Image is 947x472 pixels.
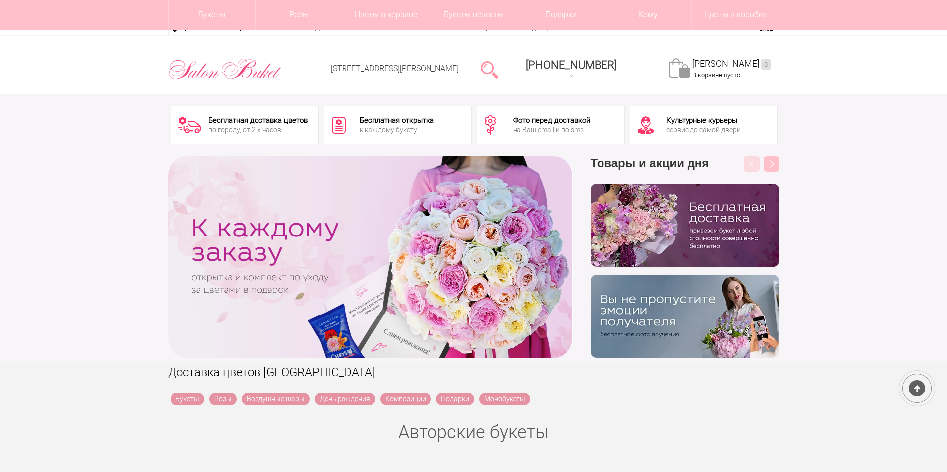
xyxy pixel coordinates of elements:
a: [PERSON_NAME] [692,58,771,70]
div: по городу, от 2-х часов [208,126,308,133]
a: Авторские букеты [398,422,549,443]
div: на Ваш email и по sms [513,126,590,133]
a: [PHONE_NUMBER] [520,55,623,83]
a: Воздушные шары [242,393,310,405]
div: Культурные курьеры [666,117,741,124]
ins: 0 [761,59,771,70]
img: Цветы Нижний Новгород [168,56,282,82]
a: Букеты [171,393,204,405]
span: В корзине пусто [692,71,740,79]
div: Фото перед доставкой [513,117,590,124]
span: [PHONE_NUMBER] [526,59,617,71]
div: Бесплатная открытка [360,117,434,124]
a: Подарки [436,393,474,405]
img: v9wy31nijnvkfycrkduev4dhgt9psb7e.png.webp [591,275,779,358]
h1: Доставка цветов [GEOGRAPHIC_DATA] [168,363,779,381]
div: сервис до самой двери [666,126,741,133]
a: День рождения [315,393,375,405]
a: [STREET_ADDRESS][PERSON_NAME] [331,64,459,73]
a: Розы [209,393,237,405]
div: к каждому букету [360,126,434,133]
button: Next [764,156,779,172]
a: Композиции [380,393,431,405]
img: hpaj04joss48rwypv6hbykmvk1dj7zyr.png.webp [591,184,779,267]
div: Бесплатная доставка цветов [208,117,308,124]
a: Монобукеты [479,393,530,405]
h3: Товары и акции дня [591,156,779,184]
